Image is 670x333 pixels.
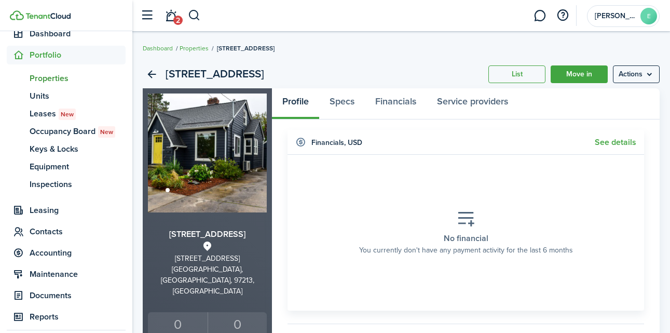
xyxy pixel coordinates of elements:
a: LeasesNew [7,105,126,123]
a: Notifications [161,3,181,29]
a: See details [595,138,636,147]
a: Units [7,87,126,105]
img: TenantCloud [10,10,24,20]
a: Messaging [530,3,550,29]
span: 2 [173,16,183,25]
span: Emily [595,12,636,20]
placeholder-description: You currently don't have any payment activity for the last 6 months [359,245,573,256]
img: TenantCloud [25,13,71,19]
span: [STREET_ADDRESS] [217,44,275,53]
span: Leasing [30,204,126,217]
h4: Financials , USD [311,137,362,148]
span: Reports [30,311,126,323]
div: [GEOGRAPHIC_DATA], [GEOGRAPHIC_DATA], 97213, [GEOGRAPHIC_DATA] [148,264,267,297]
a: Dashboard [143,44,173,53]
button: Open menu [613,65,660,83]
span: Units [30,90,126,102]
placeholder-title: No financial [444,232,488,245]
span: Inspections [30,178,126,191]
a: Reports [7,308,126,326]
a: Specs [319,88,365,119]
a: Inspections [7,176,126,193]
button: Search [188,7,201,24]
div: [STREET_ADDRESS] [148,253,267,264]
span: New [100,127,113,137]
span: Maintenance [30,268,126,281]
a: Equipment [7,158,126,176]
span: Equipment [30,161,126,173]
img: Property image 1 [148,94,267,212]
span: Keys & Locks [30,143,126,155]
avatar-text: E [640,8,657,24]
a: Back [143,65,160,83]
button: Open resource center [554,7,571,24]
a: List [488,65,545,83]
menu-btn: Actions [613,65,660,83]
span: Accounting [30,247,126,259]
button: Open sidebar [137,6,157,25]
a: Service providers [427,88,518,119]
span: Properties [30,72,126,85]
span: Contacts [30,225,126,238]
a: Move in [551,65,608,83]
span: Dashboard [30,28,126,40]
a: Occupancy BoardNew [7,123,126,140]
span: Occupancy Board [30,125,126,138]
a: Financials [365,88,427,119]
span: Portfolio [30,49,126,61]
h2: [STREET_ADDRESS] [166,65,264,83]
span: Documents [30,289,126,302]
a: Keys & Locks [7,140,126,158]
span: Leases [30,108,126,120]
a: Properties [7,70,126,87]
a: Properties [180,44,209,53]
h3: [STREET_ADDRESS] [148,228,267,241]
span: New [61,110,74,119]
